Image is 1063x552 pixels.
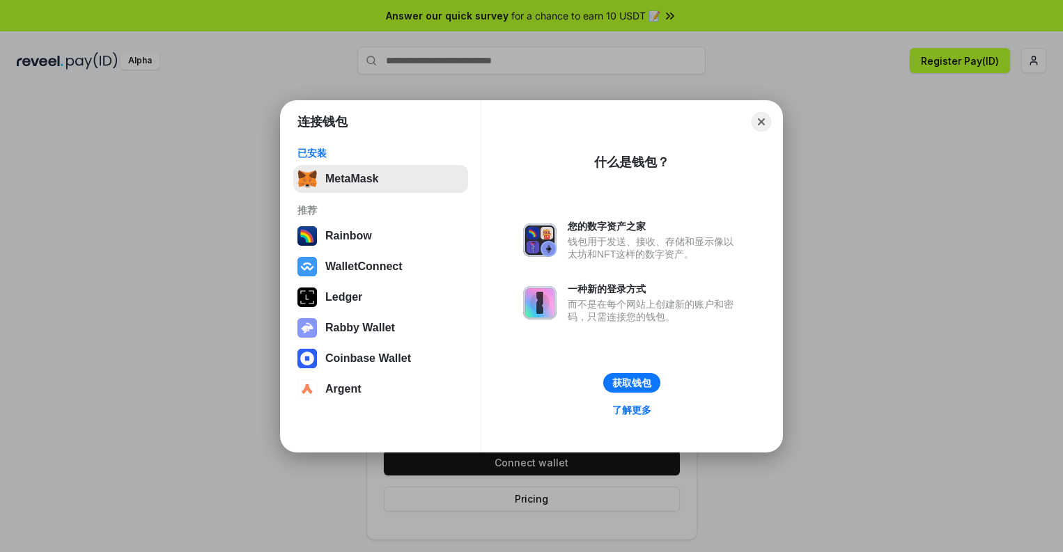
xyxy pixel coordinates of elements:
button: Argent [293,375,468,403]
img: svg+xml,%3Csvg%20xmlns%3D%22http%3A%2F%2Fwww.w3.org%2F2000%2Fsvg%22%20width%3D%2228%22%20height%3... [297,287,317,307]
button: MetaMask [293,165,468,193]
div: 一种新的登录方式 [568,283,740,295]
img: svg+xml,%3Csvg%20xmlns%3D%22http%3A%2F%2Fwww.w3.org%2F2000%2Fsvg%22%20fill%3D%22none%22%20viewBox... [523,223,557,257]
div: Ledger [325,291,362,303]
button: Ledger [293,283,468,311]
img: svg+xml,%3Csvg%20width%3D%22120%22%20height%3D%22120%22%20viewBox%3D%220%200%20120%20120%22%20fil... [297,226,317,246]
div: 您的数字资产之家 [568,220,740,232]
div: 钱包用于发送、接收、存储和显示像以太坊和NFT这样的数字资产。 [568,235,740,260]
img: svg+xml,%3Csvg%20xmlns%3D%22http%3A%2F%2Fwww.w3.org%2F2000%2Fsvg%22%20fill%3D%22none%22%20viewBox... [297,318,317,338]
button: Coinbase Wallet [293,345,468,372]
div: 推荐 [297,204,464,216]
div: Argent [325,383,362,395]
div: Rainbow [325,230,372,242]
div: Rabby Wallet [325,322,395,334]
a: 了解更多 [604,401,660,419]
img: svg+xml,%3Csvg%20xmlns%3D%22http%3A%2F%2Fwww.w3.org%2F2000%2Fsvg%22%20fill%3D%22none%22%20viewBox... [523,286,557,320]
div: 了解更多 [612,404,651,416]
div: Coinbase Wallet [325,352,411,365]
button: 获取钱包 [603,373,660,393]
button: Close [752,112,771,132]
h1: 连接钱包 [297,113,348,130]
button: Rabby Wallet [293,314,468,342]
div: 而不是在每个网站上创建新的账户和密码，只需连接您的钱包。 [568,298,740,323]
div: 获取钱包 [612,377,651,389]
img: svg+xml,%3Csvg%20width%3D%2228%22%20height%3D%2228%22%20viewBox%3D%220%200%2028%2028%22%20fill%3D... [297,349,317,368]
img: svg+xml,%3Csvg%20fill%3D%22none%22%20height%3D%2233%22%20viewBox%3D%220%200%2035%2033%22%20width%... [297,169,317,189]
img: svg+xml,%3Csvg%20width%3D%2228%22%20height%3D%2228%22%20viewBox%3D%220%200%2028%2028%22%20fill%3D... [297,379,317,399]
img: svg+xml,%3Csvg%20width%3D%2228%22%20height%3D%2228%22%20viewBox%3D%220%200%2028%2028%22%20fill%3D... [297,257,317,276]
div: MetaMask [325,173,378,185]
div: 已安装 [297,147,464,159]
div: WalletConnect [325,260,403,273]
button: WalletConnect [293,253,468,281]
div: 什么是钱包？ [594,154,669,171]
button: Rainbow [293,222,468,250]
